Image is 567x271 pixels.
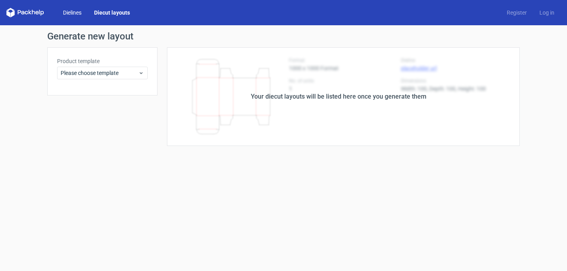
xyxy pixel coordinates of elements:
[500,9,533,17] a: Register
[57,57,148,65] label: Product template
[47,32,520,41] h1: Generate new layout
[57,9,88,17] a: Dielines
[88,9,136,17] a: Diecut layouts
[61,69,138,77] span: Please choose template
[251,92,426,101] div: Your diecut layouts will be listed here once you generate them
[533,9,561,17] a: Log in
